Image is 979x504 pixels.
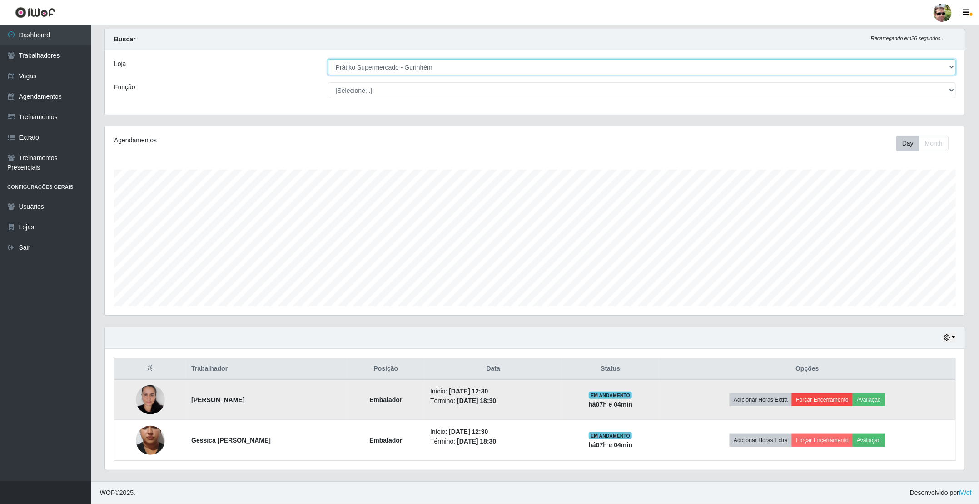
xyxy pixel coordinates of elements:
[430,437,556,446] li: Término:
[896,136,956,151] div: Toolbar with button groups
[114,82,135,92] label: Função
[589,401,633,408] strong: há 07 h e 04 min
[449,428,488,435] time: [DATE] 12:30
[457,397,496,404] time: [DATE] 18:30
[430,427,556,437] li: Início:
[369,437,402,444] strong: Embalador
[191,437,271,444] strong: Gessica [PERSON_NAME]
[589,441,633,449] strong: há 07 h e 04 min
[114,59,126,69] label: Loja
[919,136,949,151] button: Month
[15,7,55,18] img: CoreUI Logo
[910,488,972,498] span: Desenvolvido por
[425,358,562,380] th: Data
[430,396,556,406] li: Término:
[896,136,919,151] button: Day
[792,393,853,406] button: Forçar Encerramento
[114,136,457,145] div: Agendamentos
[98,488,135,498] span: © 2025 .
[589,392,632,399] span: EM ANDAMENTO
[871,35,945,41] i: Recarregando em 26 segundos...
[792,434,853,447] button: Forçar Encerramento
[136,380,165,419] img: 1714754537254.jpeg
[853,434,885,447] button: Avaliação
[449,388,488,395] time: [DATE] 12:30
[347,358,425,380] th: Posição
[186,358,347,380] th: Trabalhador
[136,408,165,473] img: 1746572657158.jpeg
[730,393,792,406] button: Adicionar Horas Extra
[730,434,792,447] button: Adicionar Horas Extra
[896,136,949,151] div: First group
[659,358,955,380] th: Opções
[369,396,402,403] strong: Embalador
[457,438,496,445] time: [DATE] 18:30
[114,35,135,43] strong: Buscar
[430,387,556,396] li: Início:
[191,396,244,403] strong: [PERSON_NAME]
[589,432,632,439] span: EM ANDAMENTO
[959,489,972,496] a: iWof
[98,489,115,496] span: IWOF
[853,393,885,406] button: Avaliação
[562,358,660,380] th: Status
